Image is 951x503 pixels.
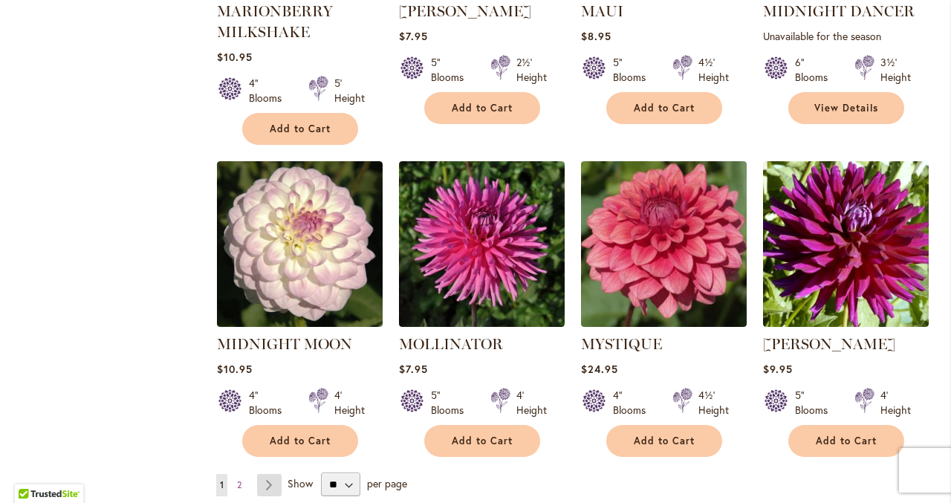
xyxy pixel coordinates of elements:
div: 4½' Height [698,388,729,418]
a: 2 [233,474,245,496]
span: $7.95 [399,362,428,376]
a: MARIONBERRY MILKSHAKE [217,2,333,41]
img: NADINE JESSIE [763,161,929,327]
div: 5" Blooms [431,388,473,418]
span: Add to Cart [634,102,695,114]
a: View Details [788,92,904,124]
span: Add to Cart [270,435,331,447]
img: MYSTIQUE [581,161,747,327]
button: Add to Cart [424,425,540,457]
button: Add to Cart [424,92,540,124]
p: Unavailable for the season [763,29,929,43]
button: Add to Cart [242,113,358,145]
span: Add to Cart [816,435,877,447]
div: 5' Height [334,76,365,106]
iframe: Launch Accessibility Center [11,450,53,492]
div: 4' Height [516,388,547,418]
a: MIDNIGHT MOON [217,316,383,330]
div: 4' Height [334,388,365,418]
span: View Details [814,102,878,114]
a: MYSTIQUE [581,316,747,330]
div: 5" Blooms [613,55,655,85]
button: Add to Cart [242,425,358,457]
div: 4' Height [880,388,911,418]
span: Add to Cart [270,123,331,135]
img: MOLLINATOR [399,161,565,327]
button: Add to Cart [606,425,722,457]
div: 2½' Height [516,55,547,85]
button: Add to Cart [788,425,904,457]
a: MIDNIGHT DANCER [763,2,915,20]
button: Add to Cart [606,92,722,124]
div: 5" Blooms [795,388,837,418]
span: Add to Cart [634,435,695,447]
div: 3½' Height [880,55,911,85]
div: 4" Blooms [249,388,291,418]
span: $7.95 [399,29,428,43]
div: 4½' Height [698,55,729,85]
a: MOLLINATOR [399,316,565,330]
a: MAUI [581,2,623,20]
img: MIDNIGHT MOON [217,161,383,327]
a: [PERSON_NAME] [399,2,531,20]
span: $10.95 [217,50,253,64]
span: 1 [220,479,224,490]
a: MYSTIQUE [581,335,662,353]
span: per page [367,476,407,490]
a: MOLLINATOR [399,335,503,353]
a: MIDNIGHT MOON [217,335,352,353]
div: 4" Blooms [613,388,655,418]
a: NADINE JESSIE [763,316,929,330]
div: 5" Blooms [431,55,473,85]
div: 4" Blooms [249,76,291,106]
span: $9.95 [763,362,793,376]
span: $10.95 [217,362,253,376]
div: 6" Blooms [795,55,837,85]
span: Add to Cart [452,435,513,447]
span: $8.95 [581,29,611,43]
span: $24.95 [581,362,618,376]
span: Add to Cart [452,102,513,114]
span: 2 [237,479,241,490]
a: [PERSON_NAME] [763,335,895,353]
span: Show [288,476,313,490]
